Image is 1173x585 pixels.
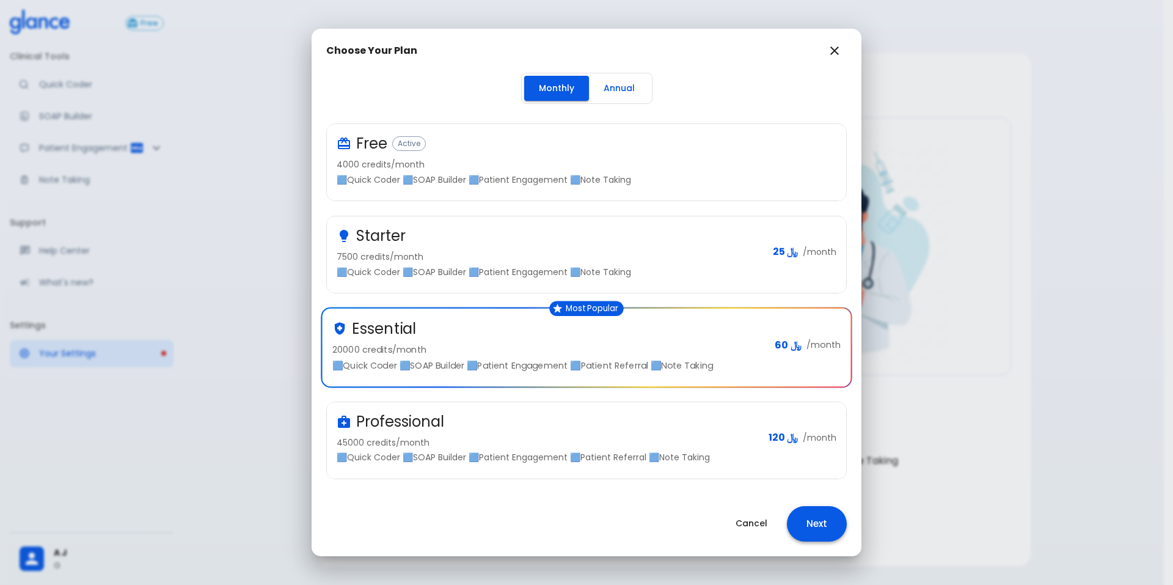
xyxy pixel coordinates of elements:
span: ﷼ 60 [775,339,802,351]
p: 🟦Quick Coder 🟦SOAP Builder 🟦Patient Engagement 🟦Note Taking [337,266,763,278]
p: 4000 credits/month [337,158,827,171]
p: 7500 credits/month [337,251,763,263]
span: Most Popular [561,304,624,313]
h2: Choose Your Plan [326,45,417,57]
p: 🟦Quick Coder 🟦SOAP Builder 🟦Patient Engagement 🟦Note Taking [337,174,827,186]
p: /month [803,246,836,258]
p: 45000 credits/month [337,436,759,449]
p: /month [803,432,836,444]
button: Annual [589,76,649,101]
p: 20000 credits/month [332,344,765,356]
span: ﷼ 120 [769,432,798,444]
button: Monthly [524,76,589,101]
span: Active [393,139,425,148]
p: /month [806,339,841,351]
h3: Professional [356,412,444,432]
button: Next [787,506,847,542]
h3: Free [356,134,387,153]
button: Cancel [721,511,782,536]
p: 🟦Quick Coder 🟦SOAP Builder 🟦Patient Engagement 🟦Patient Referral 🟦Note Taking [332,359,765,371]
h3: Essential [352,318,416,339]
p: 🟦Quick Coder 🟦SOAP Builder 🟦Patient Engagement 🟦Patient Referral 🟦Note Taking [337,451,759,463]
h3: Starter [356,226,406,246]
span: ﷼ 25 [773,246,798,258]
